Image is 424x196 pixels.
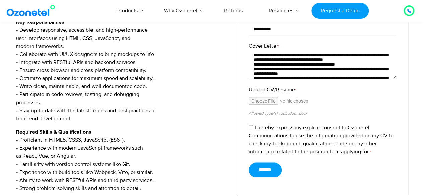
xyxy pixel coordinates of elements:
p: • Proficient in HTML5, CSS3, JavaScript (ES6+). • Experience with modern JavaScript frameworks su... [16,128,227,192]
a: Request a Demo [311,3,369,19]
label: Cover Letter [249,42,396,50]
strong: Key Responsibilities [16,19,64,25]
p: • Develop responsive, accessible, and high-performance user interfaces using HTML, CSS, JavaScrip... [16,18,227,123]
strong: Required Skills & Qualifications [16,129,92,135]
label: Upload CV/Resume [249,86,396,94]
small: Allowed Type(s): .pdf, .doc, .docx [249,111,307,116]
label: I hereby express my explicit consent to Ozonetel Communications to use the information provided o... [249,124,394,155]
